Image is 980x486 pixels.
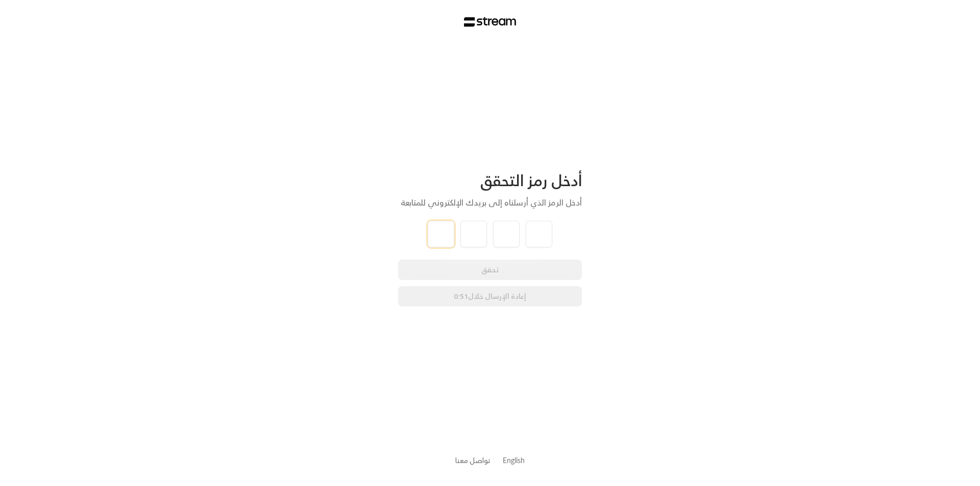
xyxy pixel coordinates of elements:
[398,171,582,190] div: أدخل رمز التحقق
[455,455,491,466] button: تواصل معنا
[455,454,491,467] a: تواصل معنا
[464,17,517,27] img: Stream Logo
[503,451,525,470] a: English
[398,196,582,209] div: أدخل الرمز الذي أرسلناه إلى بريدك الإلكتروني للمتابعة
